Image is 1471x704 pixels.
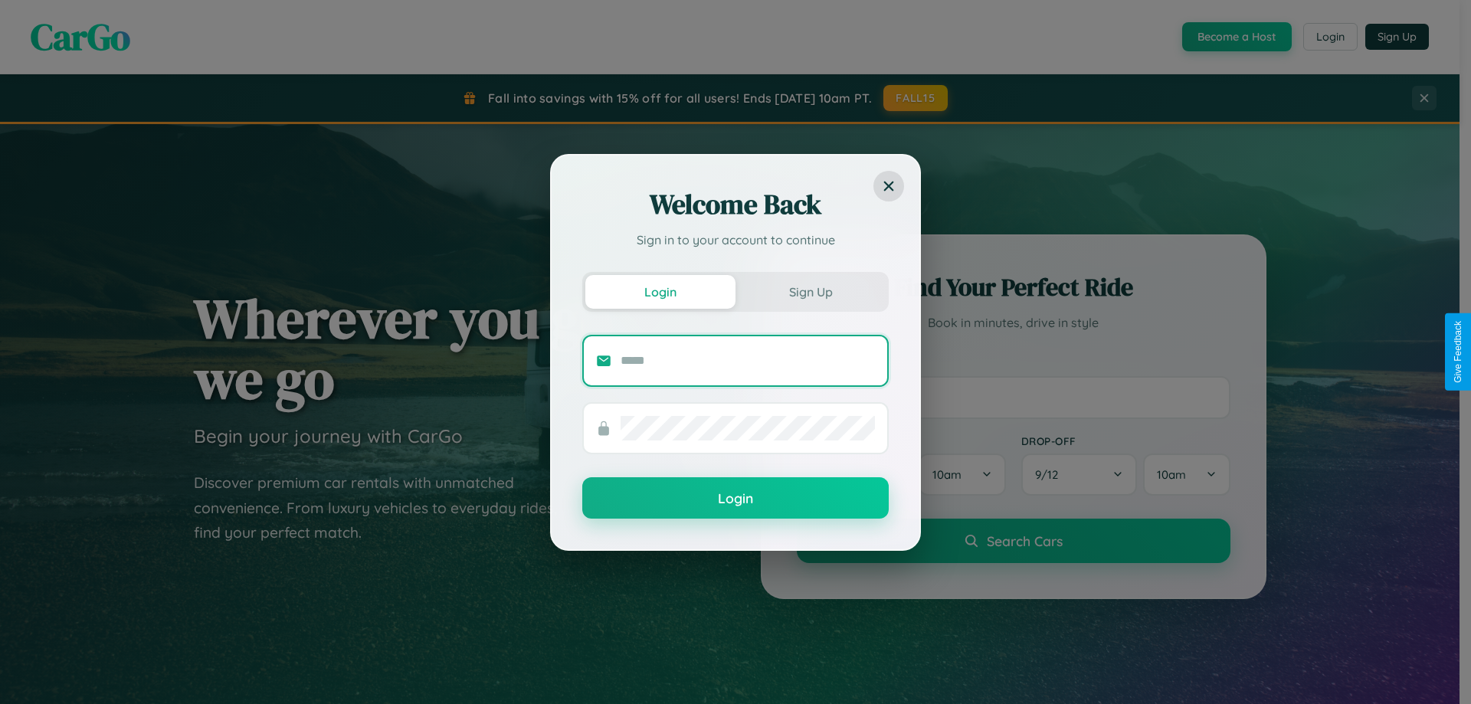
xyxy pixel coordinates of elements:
[1453,321,1463,383] div: Give Feedback
[582,231,889,249] p: Sign in to your account to continue
[585,275,735,309] button: Login
[582,477,889,519] button: Login
[582,186,889,223] h2: Welcome Back
[735,275,886,309] button: Sign Up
